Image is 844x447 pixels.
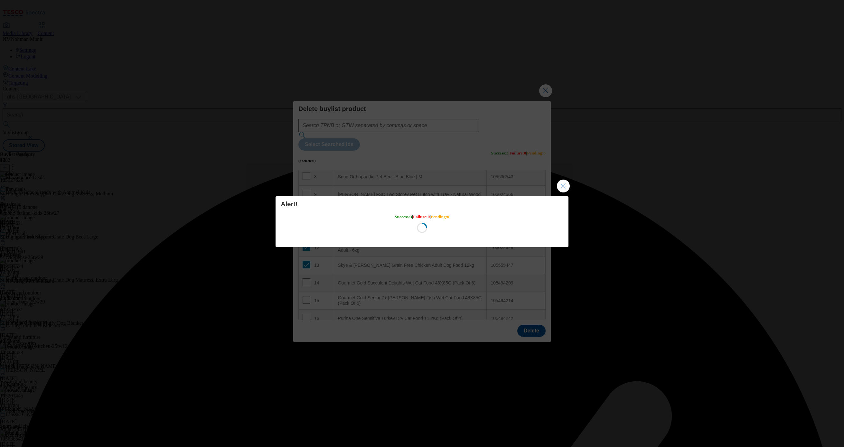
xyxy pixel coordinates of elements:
[395,214,449,219] h5: | |
[281,200,563,208] h4: Alert!
[395,214,412,219] span: Success : 3
[276,196,568,247] div: Modal
[413,214,430,219] span: Failure : 0
[431,214,449,219] span: Pending : 0
[557,180,570,192] button: Close Modal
